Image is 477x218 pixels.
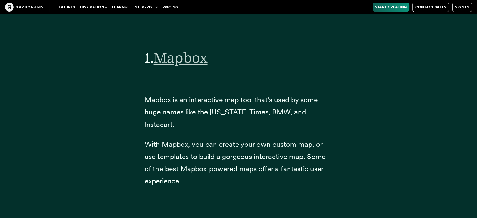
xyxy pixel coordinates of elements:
[130,3,160,12] button: Enterprise
[77,3,109,12] button: Inspiration
[373,3,409,12] a: Start Creating
[5,3,43,12] img: The Craft
[54,3,77,12] a: Features
[145,49,154,66] span: 1.
[145,95,318,129] span: Mapbox is an interactive map tool that’s used by some huge names like the [US_STATE] Times, BMW, ...
[452,3,472,12] a: Sign in
[109,3,130,12] button: Learn
[154,49,208,66] a: Mapbox
[412,3,449,12] a: Contact Sales
[145,140,326,185] span: With Mapbox, you can create your own custom map, or use templates to build a gorgeous interactive...
[160,3,181,12] a: Pricing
